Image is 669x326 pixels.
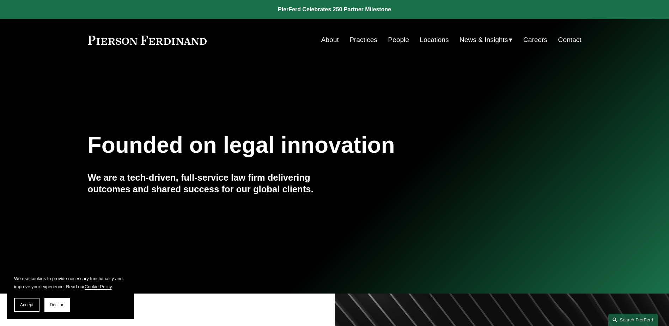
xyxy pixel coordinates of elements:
[88,172,335,195] h4: We are a tech-driven, full-service law firm delivering outcomes and shared success for our global...
[85,284,112,289] a: Cookie Policy
[460,33,513,47] a: folder dropdown
[558,33,581,47] a: Contact
[321,33,339,47] a: About
[20,302,34,307] span: Accept
[7,267,134,319] section: Cookie banner
[608,314,658,326] a: Search this site
[14,274,127,291] p: We use cookies to provide necessary functionality and improve your experience. Read our .
[88,132,499,158] h1: Founded on legal innovation
[460,34,508,46] span: News & Insights
[14,298,39,312] button: Accept
[523,33,547,47] a: Careers
[420,33,449,47] a: Locations
[44,298,70,312] button: Decline
[50,302,65,307] span: Decline
[388,33,409,47] a: People
[349,33,377,47] a: Practices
